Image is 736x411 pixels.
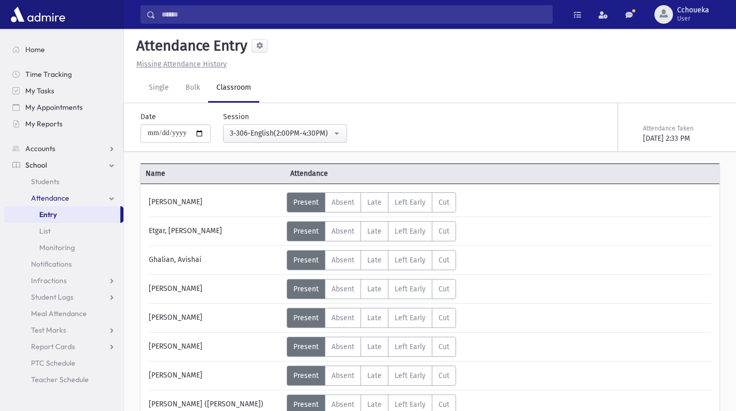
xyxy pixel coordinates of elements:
[4,223,123,239] a: List
[367,285,382,293] span: Late
[287,221,456,241] div: AttTypes
[31,309,87,318] span: Meal Attendance
[155,5,552,24] input: Search
[4,173,123,190] a: Students
[4,289,123,305] a: Student Logs
[31,292,73,302] span: Student Logs
[439,342,449,351] span: Cut
[144,192,287,212] div: [PERSON_NAME]
[395,227,426,236] span: Left Early
[4,305,123,322] a: Meal Attendance
[367,227,382,236] span: Late
[144,308,287,328] div: [PERSON_NAME]
[31,325,66,335] span: Test Marks
[39,210,57,219] span: Entry
[293,256,319,265] span: Present
[285,168,430,179] span: Attendance
[367,342,382,351] span: Late
[25,70,72,79] span: Time Tracking
[31,177,59,186] span: Students
[144,250,287,270] div: Ghalian, Avishai
[140,111,156,122] label: Date
[367,198,382,207] span: Late
[293,400,319,409] span: Present
[439,256,449,265] span: Cut
[8,4,68,25] img: AdmirePro
[25,103,83,112] span: My Appointments
[439,285,449,293] span: Cut
[31,276,67,285] span: Infractions
[332,314,354,322] span: Absent
[140,168,285,179] span: Name
[4,140,123,157] a: Accounts
[4,41,123,58] a: Home
[4,99,123,116] a: My Appointments
[4,116,123,132] a: My Reports
[39,243,75,252] span: Monitoring
[208,74,259,103] a: Classroom
[4,190,123,206] a: Attendance
[25,86,54,95] span: My Tasks
[287,250,456,270] div: AttTypes
[287,337,456,357] div: AttTypes
[223,124,347,143] button: 3-306-English(2:00PM-4:30PM)
[395,198,426,207] span: Left Early
[439,314,449,322] span: Cut
[677,14,709,23] span: User
[39,226,51,236] span: List
[25,119,62,128] span: My Reports
[4,322,123,338] a: Test Marks
[395,285,426,293] span: Left Early
[25,45,45,54] span: Home
[4,83,123,99] a: My Tasks
[177,74,208,103] a: Bulk
[144,221,287,241] div: Etgar, [PERSON_NAME]
[395,314,426,322] span: Left Early
[293,227,319,236] span: Present
[230,128,332,139] div: 3-306-English(2:00PM-4:30PM)
[643,133,717,144] div: [DATE] 2:33 PM
[31,342,75,351] span: Report Cards
[31,375,89,384] span: Teacher Schedule
[144,337,287,357] div: [PERSON_NAME]
[4,256,123,272] a: Notifications
[293,342,319,351] span: Present
[25,160,47,170] span: School
[643,124,717,133] div: Attendance Taken
[144,366,287,386] div: [PERSON_NAME]
[4,239,123,256] a: Monitoring
[287,308,456,328] div: AttTypes
[31,259,72,269] span: Notifications
[144,279,287,299] div: [PERSON_NAME]
[395,256,426,265] span: Left Early
[136,60,227,69] u: Missing Attendance History
[4,371,123,388] a: Teacher Schedule
[4,206,120,223] a: Entry
[332,227,354,236] span: Absent
[31,358,75,368] span: PTC Schedule
[332,371,354,380] span: Absent
[4,338,123,355] a: Report Cards
[140,74,177,103] a: Single
[367,256,382,265] span: Late
[4,355,123,371] a: PTC Schedule
[4,272,123,289] a: Infractions
[4,157,123,173] a: School
[287,366,456,386] div: AttTypes
[332,256,354,265] span: Absent
[293,314,319,322] span: Present
[439,198,449,207] span: Cut
[395,342,426,351] span: Left Early
[332,285,354,293] span: Absent
[293,198,319,207] span: Present
[332,400,354,409] span: Absent
[31,193,69,203] span: Attendance
[223,111,249,122] label: Session
[132,37,247,55] h5: Attendance Entry
[132,60,227,69] a: Missing Attendance History
[677,6,709,14] span: Cchoueka
[293,285,319,293] span: Present
[4,66,123,83] a: Time Tracking
[287,279,456,299] div: AttTypes
[293,371,319,380] span: Present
